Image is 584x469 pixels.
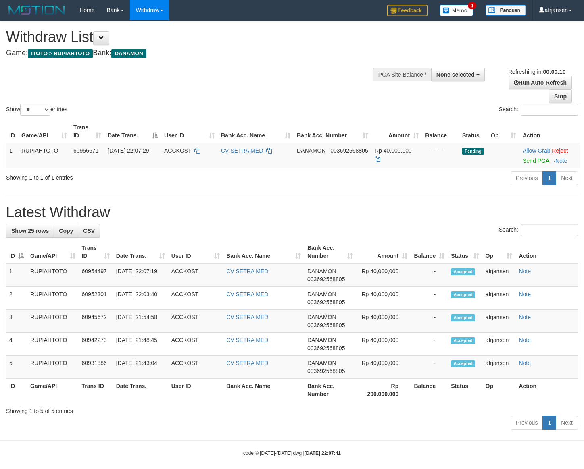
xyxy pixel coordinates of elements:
div: PGA Site Balance / [373,68,431,81]
th: Game/API [27,379,79,402]
a: Run Auto-Refresh [509,76,572,89]
td: RUPIAHTOTO [27,356,79,379]
th: Amount: activate to sort column ascending [356,241,411,264]
th: Bank Acc. Number: activate to sort column ascending [294,120,371,143]
th: User ID [168,379,223,402]
span: Accepted [451,337,475,344]
th: Bank Acc. Number [304,379,356,402]
a: Note [519,360,531,366]
span: 1 [468,2,476,9]
span: Accepted [451,314,475,321]
span: Pending [462,148,484,155]
a: Note [519,268,531,274]
td: ACCKOST [168,356,223,379]
th: Op [482,379,516,402]
td: - [411,310,448,333]
td: - [411,333,448,356]
strong: 00:00:10 [543,68,565,75]
span: Accepted [451,360,475,367]
span: DANAMON [297,147,326,154]
a: CSV [78,224,100,238]
th: Game/API: activate to sort column ascending [18,120,70,143]
span: Show 25 rows [11,228,49,234]
input: Search: [521,104,578,116]
td: 60931886 [79,356,113,379]
th: Date Trans.: activate to sort column descending [104,120,161,143]
a: Send PGA [523,158,549,164]
div: - - - [425,147,456,155]
td: ACCKOST [168,333,223,356]
th: Op: activate to sort column ascending [482,241,516,264]
td: Rp 40,000,000 [356,333,411,356]
span: [DATE] 22:07:29 [108,147,149,154]
span: DANAMON [111,49,146,58]
a: Previous [511,416,543,430]
span: None selected [436,71,475,78]
span: DANAMON [307,337,336,343]
td: [DATE] 21:54:58 [113,310,168,333]
td: RUPIAHTOTO [18,143,70,168]
td: 1 [6,143,18,168]
a: Copy [54,224,78,238]
span: DANAMON [307,291,336,297]
td: 3 [6,310,27,333]
label: Show entries [6,104,67,116]
a: Show 25 rows [6,224,54,238]
span: Copy 003692568805 to clipboard [307,276,345,282]
td: Rp 40,000,000 [356,356,411,379]
a: Allow Grab [523,147,550,154]
span: DANAMON [307,268,336,274]
a: Note [555,158,567,164]
select: Showentries [20,104,50,116]
td: 2 [6,287,27,310]
label: Search: [499,104,578,116]
th: Bank Acc. Name [223,379,304,402]
th: Trans ID: activate to sort column ascending [70,120,104,143]
th: User ID: activate to sort column ascending [168,241,223,264]
div: Showing 1 to 5 of 5 entries [6,404,578,415]
span: ACCKOST [164,147,191,154]
td: [DATE] 21:43:04 [113,356,168,379]
a: Reject [552,147,568,154]
img: panduan.png [486,5,526,16]
td: 60954497 [79,264,113,287]
th: User ID: activate to sort column ascending [161,120,218,143]
span: DANAMON [307,360,336,366]
th: Game/API: activate to sort column ascending [27,241,79,264]
a: CV SETRA MED [226,291,268,297]
th: Bank Acc. Name: activate to sort column ascending [223,241,304,264]
td: 5 [6,356,27,379]
th: Bank Acc. Name: activate to sort column ascending [218,120,294,143]
a: Next [556,416,578,430]
th: Balance [422,120,459,143]
h1: Withdraw List [6,29,381,45]
span: Copy 003692568805 to clipboard [307,368,345,374]
th: Status [459,120,488,143]
h1: Latest Withdraw [6,204,578,220]
td: RUPIAHTOTO [27,264,79,287]
td: [DATE] 22:03:40 [113,287,168,310]
td: Rp 40,000,000 [356,287,411,310]
td: ACCKOST [168,310,223,333]
span: Copy [59,228,73,234]
a: Stop [549,89,572,103]
td: Rp 40,000,000 [356,264,411,287]
td: afrjansen [482,356,516,379]
img: Feedback.jpg [387,5,428,16]
span: CSV [83,228,95,234]
td: 1 [6,264,27,287]
span: ITOTO > RUPIAHTOTO [28,49,93,58]
th: Action [515,379,578,402]
a: 1 [542,171,556,185]
span: Copy 003692568805 to clipboard [330,147,368,154]
label: Search: [499,224,578,236]
input: Search: [521,224,578,236]
td: [DATE] 21:48:45 [113,333,168,356]
th: Bank Acc. Number: activate to sort column ascending [304,241,356,264]
button: None selected [431,68,485,81]
td: afrjansen [482,333,516,356]
h4: Game: Bank: [6,49,381,57]
th: ID [6,120,18,143]
td: RUPIAHTOTO [27,310,79,333]
td: 4 [6,333,27,356]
